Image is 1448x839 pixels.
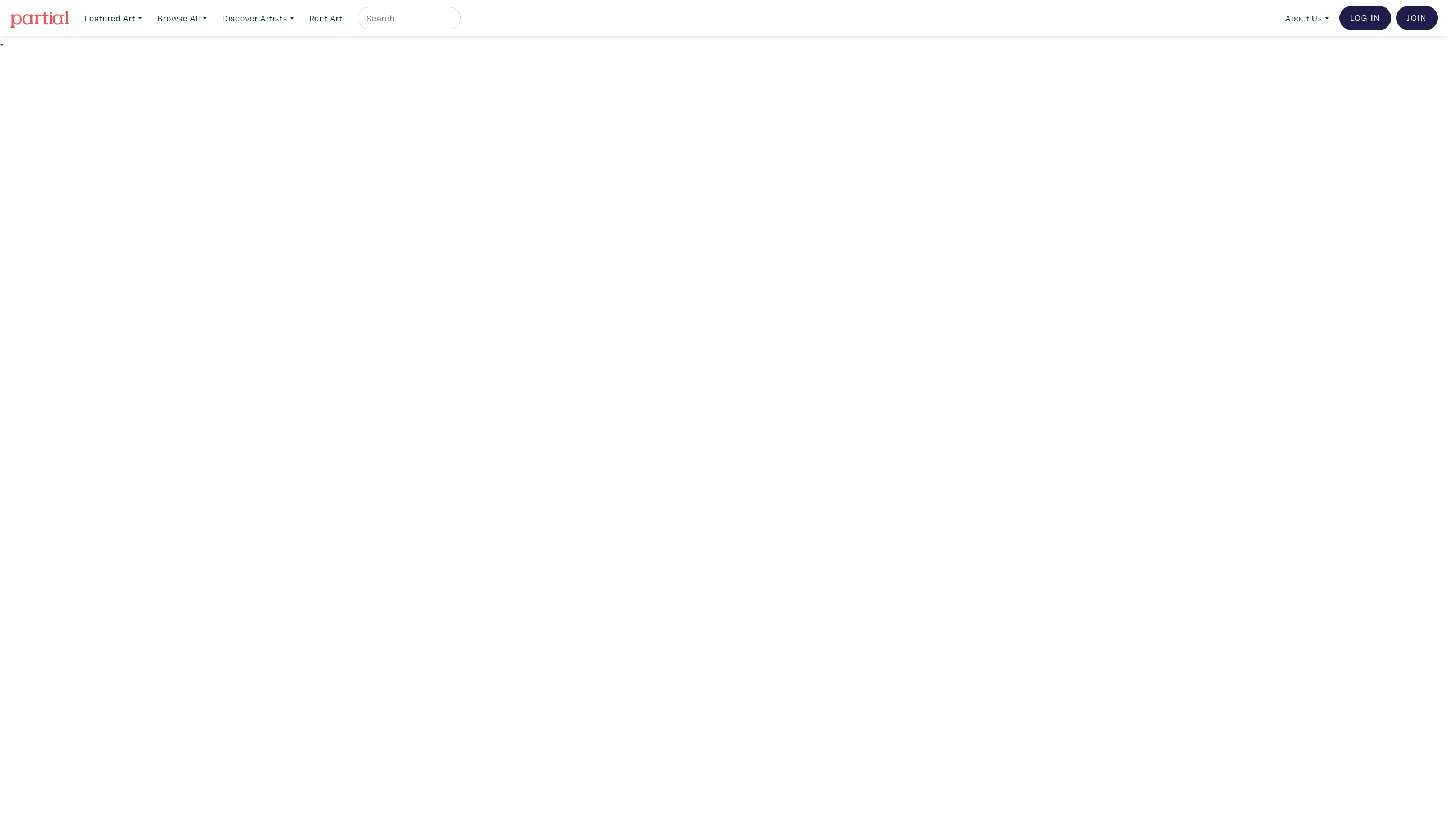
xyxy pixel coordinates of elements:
a: Rent Art [304,7,348,30]
input: Search [366,11,450,25]
a: Discover Artists [217,7,299,30]
a: Browse All [152,7,212,30]
a: Log In [1339,6,1391,30]
a: Featured Art [79,7,147,30]
a: About Us [1280,7,1334,30]
a: Join [1396,6,1438,30]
